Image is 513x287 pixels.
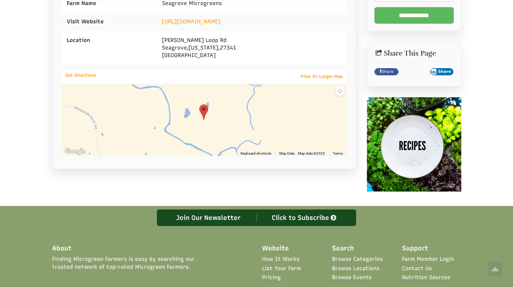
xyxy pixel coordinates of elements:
[162,37,227,43] span: [PERSON_NAME] Loop Rd
[402,274,450,281] a: Nutrition Sources
[402,265,432,272] a: Contact Us
[61,31,157,50] div: Location
[52,255,216,271] span: Finding Microgreen Farmers is easy by searching our trusted network of top-rated Microgreen Farmers.
[298,151,325,156] span: Map data ©2025
[52,244,71,253] span: About
[279,151,294,156] button: Map Data
[262,255,299,263] a: How It Works
[61,13,157,31] div: Visit Website
[63,147,87,156] a: Open this area in Google Maps (opens a new window)
[162,44,187,51] span: Seagrove
[161,213,257,222] div: Join Our Newsletter
[157,31,347,65] div: , , [GEOGRAPHIC_DATA]
[402,244,428,253] span: Support
[402,255,454,263] a: Farm Member Login
[62,71,100,80] a: Get Directions
[241,151,271,156] button: Keyboard shortcuts
[262,265,301,272] a: List Your Farm
[367,97,461,192] img: recipes
[335,86,345,96] button: Map camera controls
[374,68,398,75] a: Share
[297,71,346,81] a: View On Larger Map
[162,18,220,25] a: [URL][DOMAIN_NAME]
[262,244,289,253] span: Website
[332,265,379,272] a: Browse Locations
[257,213,353,222] div: Click to Subscribe
[157,210,356,226] a: Join Our Newsletter Click to Subscribe
[188,44,218,51] span: [US_STATE]
[332,244,354,253] span: Search
[332,274,372,281] a: Browse Events
[402,68,426,75] iframe: X Post Button
[63,147,87,156] img: Google
[430,68,454,75] button: Share
[333,151,343,156] a: Terms (opens in new tab)
[262,274,281,281] a: Pricing
[332,255,383,263] a: Browse Categories
[374,50,454,57] h2: Share This Page
[220,44,236,51] span: 27341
